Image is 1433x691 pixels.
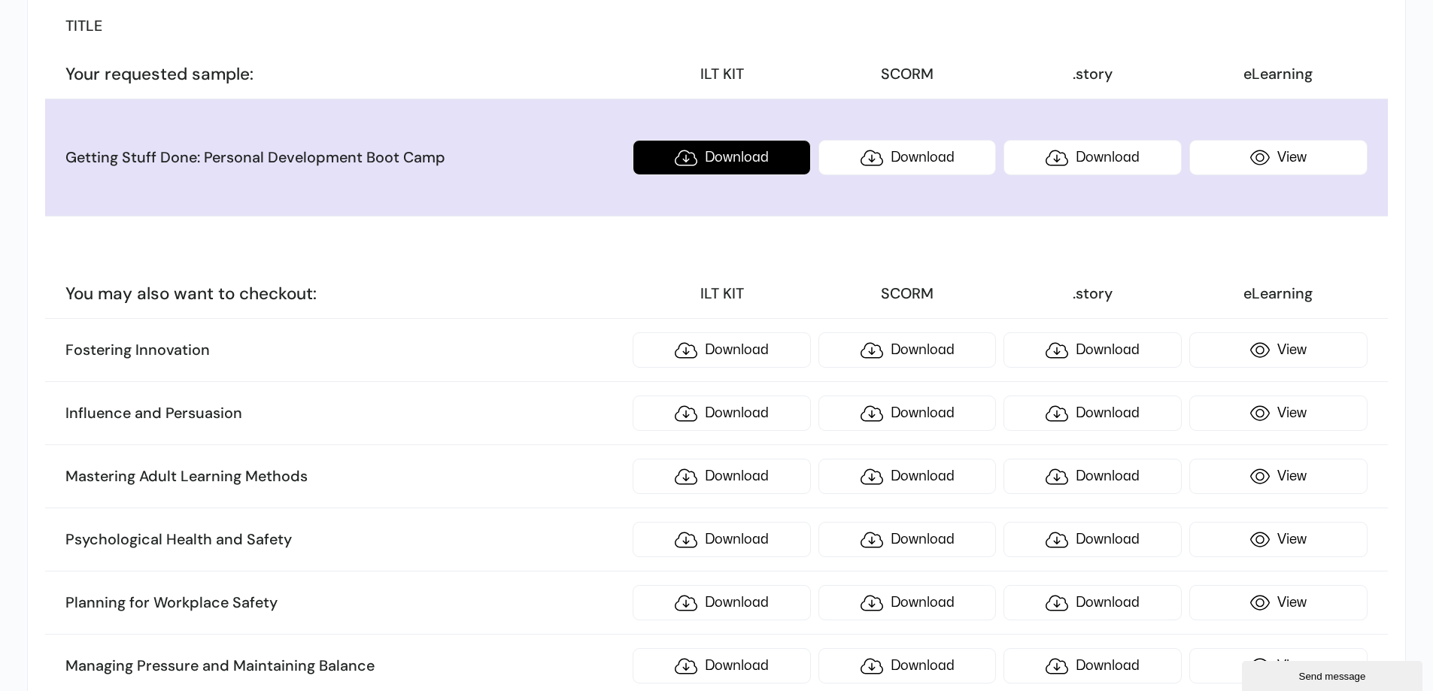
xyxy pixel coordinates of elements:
[1003,522,1182,557] a: Download
[818,648,997,683] a: Download
[818,396,997,431] a: Download
[65,283,625,305] h3: You may also want to checkout:
[1189,459,1368,494] a: View
[1189,648,1368,683] a: View
[65,341,625,360] h3: Fostering Innovation
[633,332,811,368] a: Download
[1003,648,1182,683] a: Download
[818,585,997,620] a: Download
[633,522,811,557] a: Download
[818,65,997,84] h3: SCORM
[1189,284,1368,304] h3: eLearning
[633,140,811,175] a: Download
[633,585,811,620] a: Download
[818,140,997,175] a: Download
[1189,332,1368,368] a: View
[1189,396,1368,431] a: View
[1189,140,1368,175] a: View
[818,332,997,368] a: Download
[65,148,625,168] h3: Getting Stuff Done: Personal Development Boot Camp
[65,593,625,613] h3: Planning for Workplace Safety
[65,17,625,36] h3: TITLE
[1003,65,1182,84] h3: .story
[1003,585,1182,620] a: Download
[1189,585,1368,620] a: View
[1003,396,1182,431] a: Download
[633,65,811,84] h3: ILT KIT
[1003,140,1182,175] a: Download
[65,530,625,550] h3: Psychological Health and Safety
[65,63,625,85] h3: Your requested sample:
[1242,658,1425,691] iframe: chat widget
[1189,65,1368,84] h3: eLearning
[65,656,625,676] h3: Managing Pressure and Maintaining Balance
[633,459,811,494] a: Download
[1003,459,1182,494] a: Download
[818,459,997,494] a: Download
[65,467,625,486] h3: Mastering Adult Learning Methods
[1003,332,1182,368] a: Download
[1189,522,1368,557] a: View
[818,522,997,557] a: Download
[818,284,997,304] h3: SCORM
[1003,284,1182,304] h3: .story
[65,404,625,423] h3: Influence and Persuasion
[633,648,811,683] a: Download
[633,284,811,304] h3: ILT KIT
[633,396,811,431] a: Download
